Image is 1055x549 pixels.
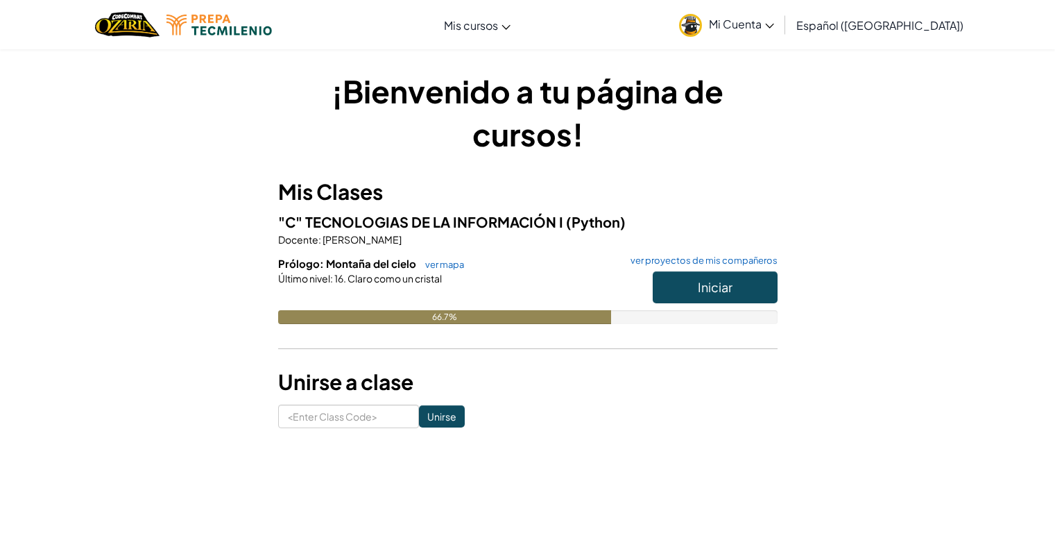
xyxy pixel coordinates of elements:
[278,69,778,155] h1: ¡Bienvenido a tu página de cursos!
[566,213,626,230] span: (Python)
[444,18,498,33] span: Mis cursos
[166,15,272,35] img: Tecmilenio logo
[278,272,330,285] span: Último nivel
[789,6,970,44] a: Español ([GEOGRAPHIC_DATA])
[698,279,732,295] span: Iniciar
[278,405,419,428] input: <Enter Class Code>
[653,271,778,303] button: Iniciar
[672,3,781,47] a: Mi Cuenta
[333,272,346,285] span: 16.
[709,17,774,31] span: Mi Cuenta
[278,366,778,398] h3: Unirse a clase
[419,405,465,428] input: Unirse
[278,176,778,208] h3: Mis Clases
[330,272,333,285] span: :
[418,259,464,270] a: ver mapa
[278,310,611,324] div: 66.7%
[278,257,418,270] span: Prólogo: Montaña del cielo
[437,6,517,44] a: Mis cursos
[346,272,442,285] span: Claro como un cristal
[679,14,702,37] img: avatar
[318,233,321,246] span: :
[278,233,318,246] span: Docente
[278,213,566,230] span: "C" TECNOLOGIAS DE LA INFORMACIÓN I
[95,10,160,39] img: Home
[796,18,963,33] span: Español ([GEOGRAPHIC_DATA])
[321,233,402,246] span: [PERSON_NAME]
[624,256,778,265] a: ver proyectos de mis compañeros
[95,10,160,39] a: Ozaria by CodeCombat logo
